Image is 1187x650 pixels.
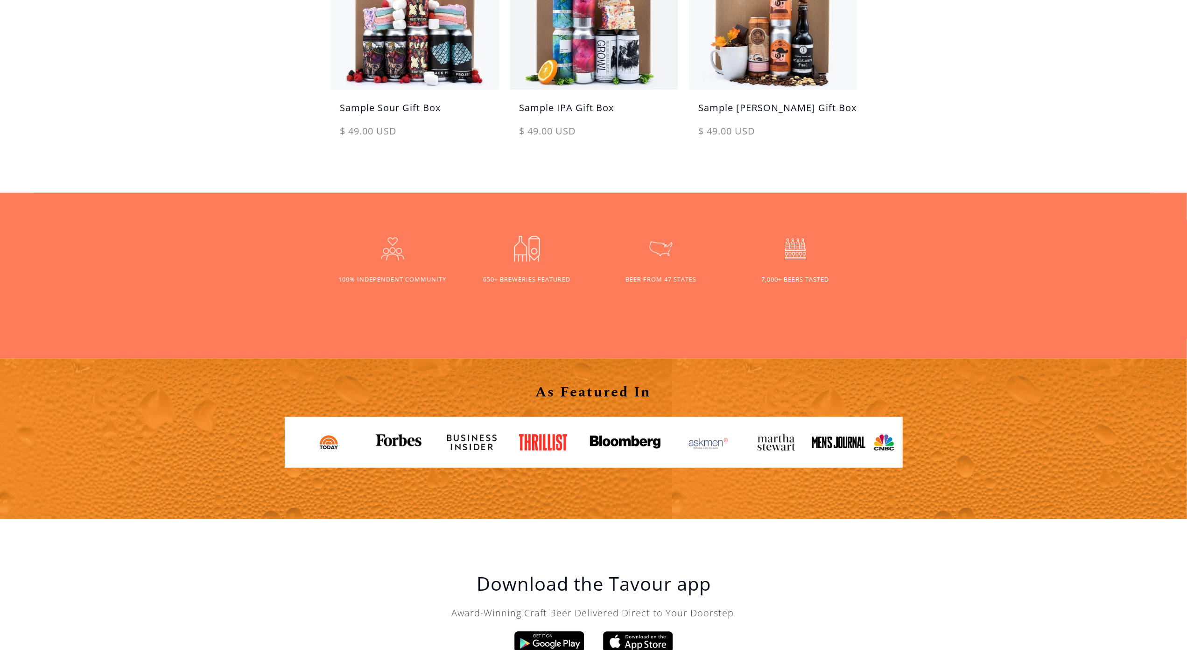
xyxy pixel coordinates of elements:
[407,572,781,595] h1: Download the Tavour app
[331,101,499,124] h5: Sample Sour Gift Box
[338,275,446,284] div: 100% INDEPENDENT COMMUNITY
[625,275,696,284] div: BEER FROM 47 STATES
[762,275,829,284] div: 7,000+ BEERS TASTED
[331,124,499,148] div: $ 49.00 USD
[689,124,857,148] div: $ 49.00 USD
[510,124,678,148] div: $ 49.00 USD
[407,606,781,620] p: Award-Winning Craft Beer Delivered Direct to Your Doorstep.
[510,101,678,124] h5: Sample IPA Gift Box
[689,101,857,124] h5: Sample [PERSON_NAME] Gift Box
[536,382,652,403] strong: As Featured In
[483,275,570,284] div: 650+ BREWERIES FEATURED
